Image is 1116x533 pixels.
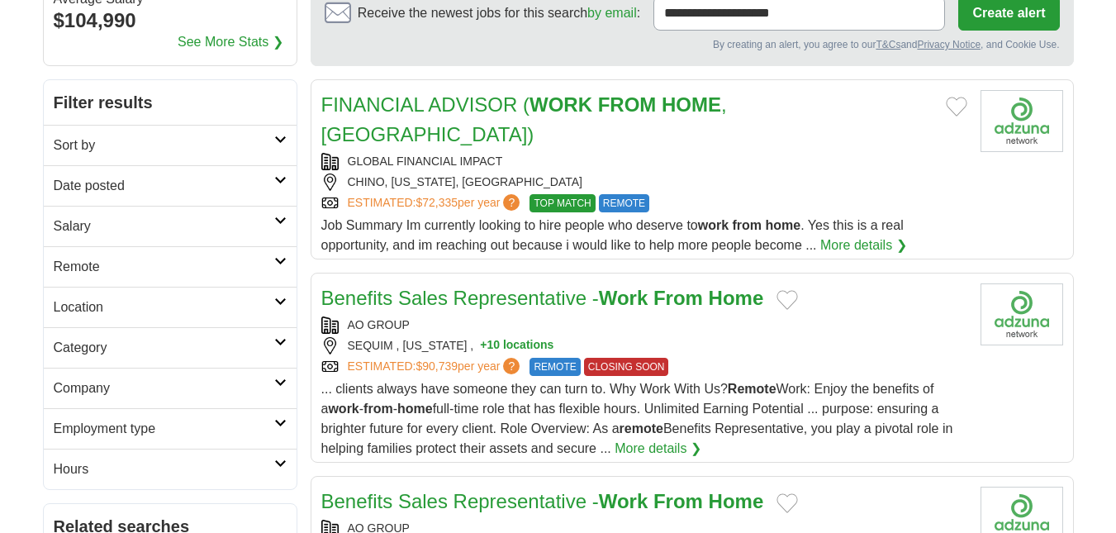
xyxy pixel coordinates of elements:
span: ? [503,358,520,374]
strong: remote [620,421,663,435]
strong: home [397,402,433,416]
strong: Home [709,287,764,309]
span: Job Summary Im currently looking to hire people who deserve to . Yes this is a real opportunity, ... [321,218,904,252]
a: Category [44,327,297,368]
strong: Work [599,287,648,309]
strong: HOME [662,93,721,116]
h2: Remote [54,257,274,277]
a: Employment type [44,408,297,449]
a: ESTIMATED:$90,739per year? [348,358,524,376]
h2: Category [54,338,274,358]
strong: From [653,287,703,309]
img: Company logo [981,283,1063,345]
strong: home [766,218,801,232]
div: CHINO, [US_STATE], [GEOGRAPHIC_DATA] [321,174,967,191]
a: Date posted [44,165,297,206]
strong: WORK [530,93,592,116]
a: Sort by [44,125,297,165]
img: Company logo [981,90,1063,152]
a: Remote [44,246,297,287]
h2: Hours [54,459,274,479]
button: +10 locations [480,337,553,355]
strong: From [653,490,703,512]
a: ESTIMATED:$72,335per year? [348,194,524,212]
span: REMOTE [599,194,649,212]
h2: Salary [54,217,274,236]
a: FINANCIAL ADVISOR (WORK FROM HOME, [GEOGRAPHIC_DATA]) [321,93,727,145]
strong: from [363,402,393,416]
span: CLOSING SOON [584,358,669,376]
strong: work [328,402,359,416]
strong: work [698,218,729,232]
a: Hours [44,449,297,489]
span: Receive the newest jobs for this search : [358,3,640,23]
div: SEQUIM , [US_STATE] , [321,337,967,355]
strong: Home [709,490,764,512]
a: by email [587,6,637,20]
a: Location [44,287,297,327]
a: See More Stats ❯ [178,32,283,52]
span: ? [503,194,520,211]
h2: Location [54,297,274,317]
span: ... clients always have someone they can turn to. Why Work With Us? Work: Enjoy the benefits of a... [321,382,953,455]
span: TOP MATCH [530,194,595,212]
div: $104,990 [54,6,287,36]
strong: FROM [598,93,657,116]
button: Add to favorite jobs [776,290,798,310]
h2: Date posted [54,176,274,196]
button: Add to favorite jobs [776,493,798,513]
a: Benefits Sales Representative -Work From Home [321,490,764,512]
h2: Employment type [54,419,274,439]
span: $90,739 [416,359,458,373]
div: GLOBAL FINANCIAL IMPACT [321,153,967,170]
a: More details ❯ [615,439,701,459]
h2: Sort by [54,136,274,155]
h2: Company [54,378,274,398]
a: Company [44,368,297,408]
a: More details ❯ [820,236,907,255]
strong: from [733,218,762,232]
button: Add to favorite jobs [946,97,967,117]
strong: Remote [728,382,776,396]
span: + [480,337,487,355]
a: Salary [44,206,297,246]
div: By creating an alert, you agree to our and , and Cookie Use. [325,37,1060,52]
strong: Work [599,490,648,512]
a: T&Cs [876,39,900,50]
span: $72,335 [416,196,458,209]
a: Privacy Notice [917,39,981,50]
h2: Filter results [44,80,297,125]
span: REMOTE [530,358,580,376]
div: AO GROUP [321,316,967,334]
a: Benefits Sales Representative -Work From Home [321,287,764,309]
